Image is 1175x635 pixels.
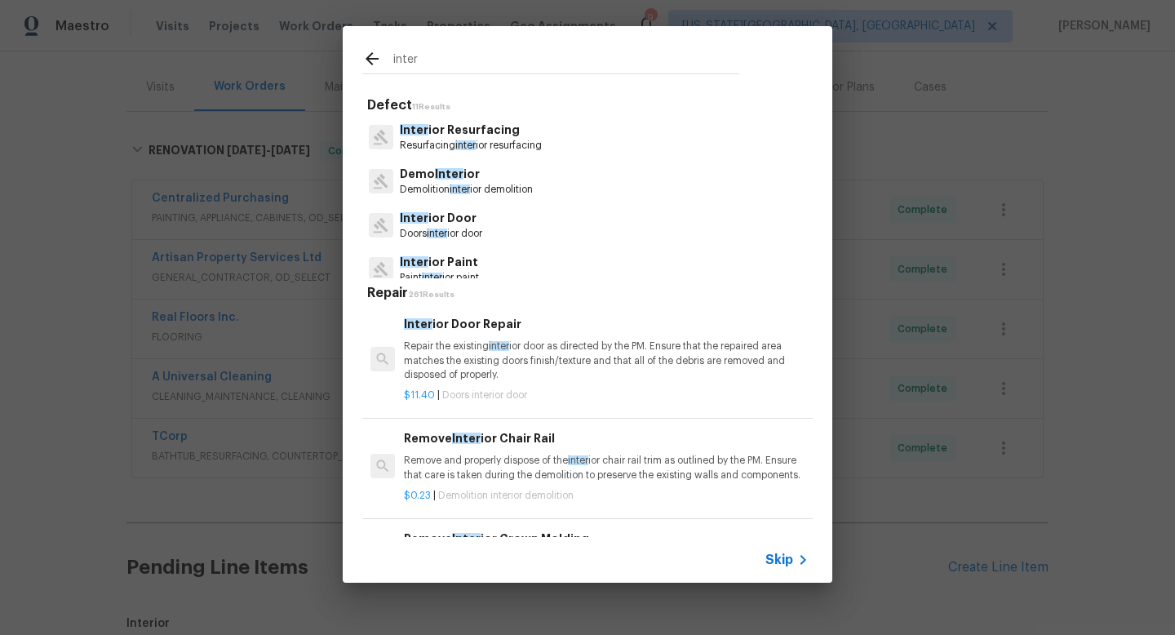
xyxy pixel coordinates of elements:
[393,49,739,73] input: Search issues or repairs
[400,122,542,139] p: ior Resurfacing
[404,491,431,500] span: $0.23
[435,168,463,180] span: Inter
[400,254,479,271] p: ior Paint
[404,454,809,482] p: Remove and properly dispose of the ior chair rail trim as outlined by the PM. Ensure that care is...
[404,489,809,503] p: |
[765,552,793,568] span: Skip
[489,341,509,351] span: inter
[412,103,450,111] span: 11 Results
[404,340,809,381] p: Repair the existing ior door as directed by the PM. Ensure that the repaired area matches the exi...
[400,210,482,227] p: ior Door
[568,455,588,465] span: inter
[400,227,482,241] p: Doors ior door
[367,285,813,302] h5: Repair
[427,229,447,238] span: inter
[404,389,809,402] p: |
[452,433,481,444] span: Inter
[408,291,454,299] span: 261 Results
[400,271,479,285] p: Paint ior paint
[452,533,481,544] span: Inter
[450,184,470,194] span: inter
[367,97,813,114] h5: Defect
[404,390,435,400] span: $11.40
[404,318,432,330] span: Inter
[404,530,809,548] h6: Remove ior Crown Molding
[422,273,442,282] span: inter
[438,491,574,500] span: Demolition interior demolition
[404,315,809,333] h6: ior Door Repair
[455,140,476,150] span: inter
[404,429,809,447] h6: Remove ior Chair Rail
[400,212,428,224] span: Inter
[400,256,428,268] span: Inter
[442,390,527,400] span: Doors interior door
[400,183,533,197] p: Demolition ior demolition
[400,124,428,135] span: Inter
[400,139,542,153] p: Resurfacing ior resurfacing
[400,166,533,183] p: Demo ior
